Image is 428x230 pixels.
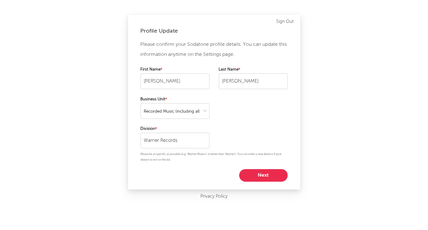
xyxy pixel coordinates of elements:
[141,125,209,133] label: Division
[141,40,288,60] p: Please confirm your Sodatone profile details. You can update this information anytime on the Sett...
[141,96,209,103] label: Business Unit
[200,193,228,201] a: Privacy Policy
[239,169,288,182] button: Next
[141,27,288,35] div: Profile Update
[276,18,294,25] a: Sign Out
[141,66,209,73] label: First Name
[141,73,209,89] input: Your first name
[219,66,288,73] label: Last Name
[141,133,209,148] input: Your division
[141,152,288,163] p: Please be as specific as possible (e.g. 'Warner Mexico' is better than 'Warner'). You can enter a...
[219,73,288,89] input: Your last name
